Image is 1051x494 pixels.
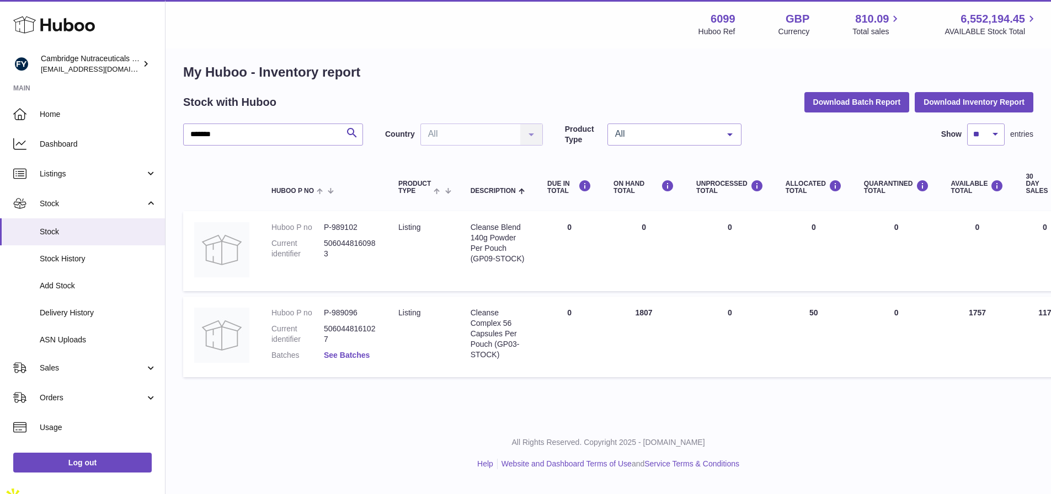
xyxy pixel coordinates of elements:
[698,26,735,37] div: Huboo Ref
[775,211,853,291] td: 0
[498,459,739,469] li: and
[602,297,685,377] td: 1807
[194,222,249,277] img: product image
[324,222,376,233] dd: P-989102
[271,187,314,195] span: Huboo P no
[41,65,162,73] span: [EMAIL_ADDRESS][DOMAIN_NAME]
[477,459,493,468] a: Help
[864,180,929,195] div: QUARANTINED Total
[471,222,525,264] div: Cleanse Blend 140g Powder Per Pouch (GP09-STOCK)
[894,223,899,232] span: 0
[324,324,376,345] dd: 5060448161027
[398,180,431,195] span: Product Type
[398,308,420,317] span: listing
[685,297,775,377] td: 0
[471,187,516,195] span: Description
[183,63,1033,81] h1: My Huboo - Inventory report
[547,180,591,195] div: DUE IN TOTAL
[536,211,602,291] td: 0
[40,308,157,318] span: Delivery History
[324,351,370,359] a: See Batches
[271,324,324,345] dt: Current identifier
[13,56,30,72] img: huboo@camnutra.com
[40,169,145,179] span: Listings
[786,180,842,195] div: ALLOCATED Total
[40,281,157,291] span: Add Stock
[271,350,324,361] dt: Batches
[775,297,853,377] td: 50
[324,308,376,318] dd: P-989096
[711,12,735,26] strong: 6099
[40,254,157,264] span: Stock History
[945,12,1038,37] a: 6,552,194.45 AVAILABLE Stock Total
[13,453,152,472] a: Log out
[565,124,602,145] label: Product Type
[41,53,140,74] div: Cambridge Nutraceuticals Ltd
[612,128,719,139] span: All
[696,180,764,195] div: UNPROCESSED Total
[40,139,157,149] span: Dashboard
[852,12,901,37] a: 810.09 Total sales
[1010,129,1033,139] span: entries
[778,26,810,37] div: Currency
[536,297,602,377] td: 0
[40,109,157,120] span: Home
[951,180,1004,195] div: AVAILABLE Total
[183,95,276,110] h2: Stock with Huboo
[271,308,324,318] dt: Huboo P no
[613,180,674,195] div: ON HAND Total
[602,211,685,291] td: 0
[804,92,910,112] button: Download Batch Report
[194,308,249,363] img: product image
[940,211,1015,291] td: 0
[941,129,962,139] label: Show
[40,393,145,403] span: Orders
[40,198,145,209] span: Stock
[40,227,157,237] span: Stock
[502,459,632,468] a: Website and Dashboard Terms of Use
[855,12,889,26] span: 810.09
[786,12,809,26] strong: GBP
[685,211,775,291] td: 0
[40,422,157,433] span: Usage
[174,437,1042,448] p: All Rights Reserved. Copyright 2025 - [DOMAIN_NAME]
[961,12,1025,26] span: 6,552,194.45
[385,129,415,139] label: Country
[40,335,157,345] span: ASN Uploads
[271,238,324,259] dt: Current identifier
[324,238,376,259] dd: 5060448160983
[471,308,525,359] div: Cleanse Complex 56 Capsules Per Pouch (GP03-STOCK)
[894,308,899,317] span: 0
[644,459,739,468] a: Service Terms & Conditions
[945,26,1038,37] span: AVAILABLE Stock Total
[940,297,1015,377] td: 1757
[271,222,324,233] dt: Huboo P no
[915,92,1033,112] button: Download Inventory Report
[398,223,420,232] span: listing
[40,363,145,373] span: Sales
[852,26,901,37] span: Total sales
